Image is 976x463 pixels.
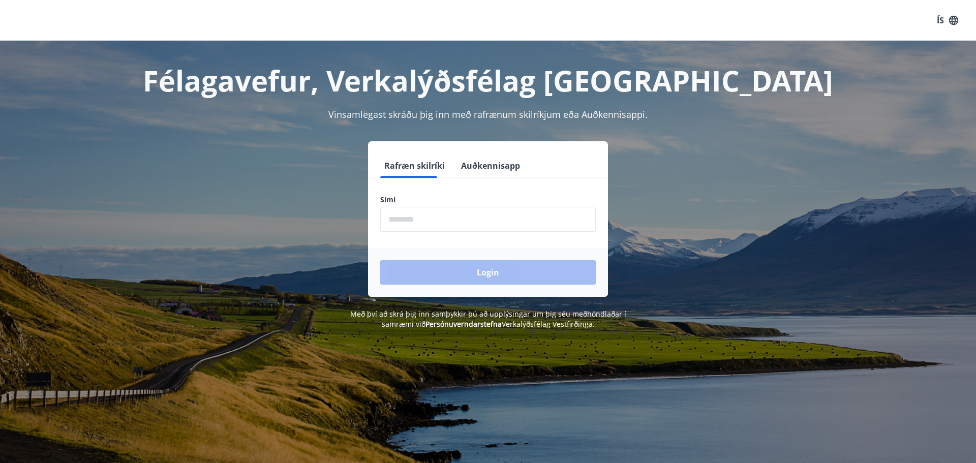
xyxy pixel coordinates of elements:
span: Með því að skrá þig inn samþykkir þú að upplýsingar um þig séu meðhöndlaðar í samræmi við Verkalý... [350,309,626,329]
button: ÍS [931,11,964,29]
label: Sími [380,195,596,205]
button: Rafræn skilríki [380,153,449,178]
span: Vinsamlegast skráðu þig inn með rafrænum skilríkjum eða Auðkennisappi. [328,108,648,120]
a: Persónuverndarstefna [425,319,502,329]
button: Auðkennisapp [457,153,524,178]
h1: Félagavefur, Verkalýðsfélag [GEOGRAPHIC_DATA] [134,61,842,100]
